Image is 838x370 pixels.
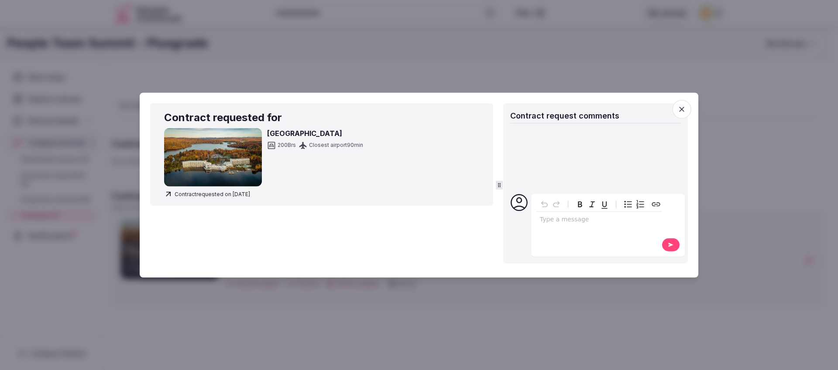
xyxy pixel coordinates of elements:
button: Create link [650,198,662,210]
div: toggle group [622,198,646,210]
div: editable markdown [536,212,662,229]
button: Bold [574,198,586,210]
span: 200 Brs [278,142,296,149]
h2: Contract requested for [164,110,479,125]
span: Contract requested on [DATE] [164,190,250,199]
button: Italic [586,198,598,210]
span: Contract request comments [510,111,619,120]
img: Estérel Resort [164,128,262,187]
button: Bulleted list [622,198,634,210]
h3: [GEOGRAPHIC_DATA] [267,128,363,139]
button: Numbered list [634,198,646,210]
button: Underline [598,198,611,210]
span: Closest airport 90 min [309,142,363,149]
